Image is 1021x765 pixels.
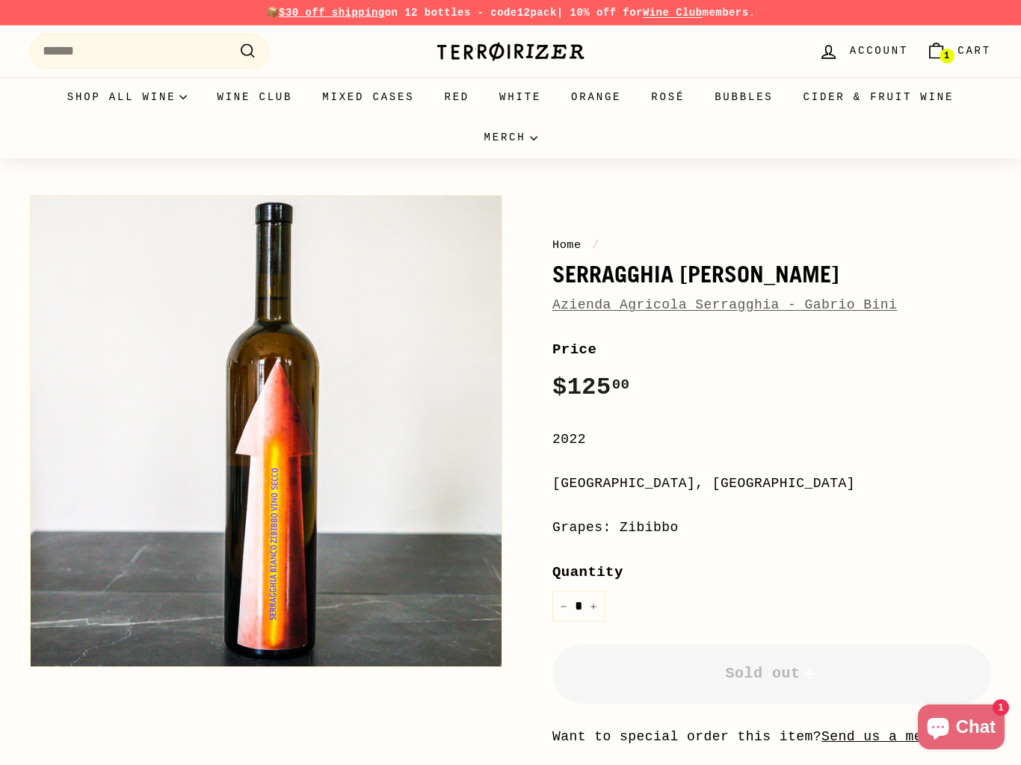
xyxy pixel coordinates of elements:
span: 1 [944,51,949,61]
p: 📦 on 12 bottles - code | 10% off for members. [30,4,991,21]
span: $125 [552,374,630,401]
a: Orange [556,77,636,117]
a: Rosé [636,77,700,117]
a: Bubbles [700,77,788,117]
sup: 00 [612,377,630,393]
a: Azienda Agricola Serragghia - Gabrio Bini [552,297,897,312]
nav: breadcrumbs [552,236,991,254]
span: / [588,238,603,252]
span: Cart [957,43,991,59]
a: Wine Club [643,7,703,19]
label: Price [552,338,991,361]
a: Red [429,77,484,117]
button: Increase item quantity by one [582,591,605,622]
input: quantity [552,591,605,622]
a: Home [552,238,582,252]
a: White [484,77,556,117]
a: Account [809,29,917,73]
h1: Serragghia [PERSON_NAME] [552,261,991,287]
div: Grapes: Zibibbo [552,517,991,539]
summary: Merch [469,117,552,158]
a: Send us a message [821,729,964,744]
button: Reduce item quantity by one [552,591,575,622]
a: Cart [917,29,1000,73]
a: Wine Club [202,77,307,117]
a: Cider & Fruit Wine [789,77,969,117]
span: $30 off shipping [279,7,385,19]
img: Serragghia Bianco [31,196,502,666]
div: 2022 [552,429,991,450]
strong: 12pack [517,7,557,19]
summary: Shop all wine [52,77,203,117]
span: Account [850,43,908,59]
div: [GEOGRAPHIC_DATA], [GEOGRAPHIC_DATA] [552,473,991,495]
button: Sold out [552,644,991,704]
inbox-online-store-chat: Shopify online store chat [913,704,1009,753]
label: Quantity [552,561,991,583]
span: Sold out [725,665,818,682]
li: Want to special order this item? [552,726,991,748]
a: Mixed Cases [307,77,429,117]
